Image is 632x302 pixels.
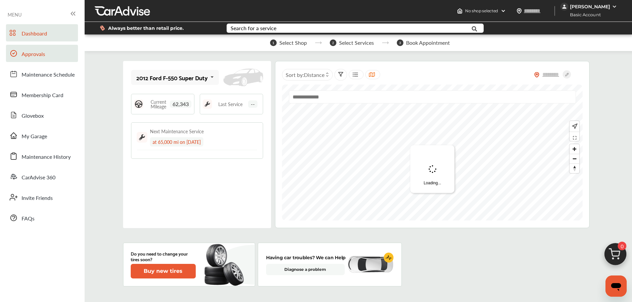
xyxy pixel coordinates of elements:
[150,128,204,135] div: Next Maintenance Service
[286,71,324,79] span: Sort by :
[22,153,71,161] span: Maintenance History
[22,50,45,59] span: Approvals
[382,41,389,44] img: stepper-arrow.e24c07c6.svg
[218,102,243,106] span: Last Service
[6,45,78,62] a: Approvals
[22,30,47,38] span: Dashboard
[315,41,322,44] img: stepper-arrow.e24c07c6.svg
[605,275,627,297] iframe: Button to launch messaging window
[570,163,579,173] button: Reset bearing to north
[279,40,307,46] span: Select Shop
[6,65,78,83] a: Maintenance Schedule
[6,24,78,41] a: Dashboard
[347,256,393,273] img: diagnose-vehicle.c84bcb0a.svg
[465,8,498,14] span: No shop selected
[22,91,63,100] span: Membership Card
[8,12,22,17] span: MENU
[223,69,263,87] img: placeholder_car.fcab19be.svg
[203,99,212,109] img: maintenance_logo
[570,144,579,154] button: Zoom in
[410,145,455,193] div: Loading...
[131,264,197,278] a: Buy new tires
[248,100,257,108] span: --
[339,40,374,46] span: Select Services
[131,251,196,262] p: Do you need to change your tires soon?
[571,123,578,130] img: recenter.ce011a49.svg
[147,99,170,109] span: Current Mileage
[204,241,247,288] img: new-tire.a0c7fe23.svg
[384,253,394,263] img: cardiogram-logo.18e20815.svg
[22,214,35,223] span: FAQs
[282,85,583,220] canvas: Map
[131,264,196,278] button: Buy new tires
[100,25,105,31] img: dollor_label_vector.a70140d1.svg
[108,26,184,30] span: Always better than retail price.
[560,3,568,11] img: jVpblrzwTbfkPYzPPzSLxeg0AAAAASUVORK5CYII=
[6,106,78,124] a: Glovebox
[570,4,610,10] div: [PERSON_NAME]
[170,100,191,108] span: 62,343
[6,86,78,103] a: Membership Card
[150,137,203,147] div: at 65,000 mi on [DATE]
[22,112,44,120] span: Glovebox
[22,132,47,141] span: My Garage
[534,72,539,78] img: location_vector_orange.38f05af8.svg
[266,264,345,275] a: Diagnose a problem
[136,74,208,81] div: 2012 Ford F-550 Super Duty
[22,194,53,203] span: Invite Friends
[6,168,78,185] a: CarAdvise 360
[266,254,346,261] p: Having car troubles? We can Help
[231,26,276,31] div: Search for a service
[6,189,78,206] a: Invite Friends
[570,154,579,163] button: Zoom out
[330,39,336,46] span: 2
[270,39,277,46] span: 1
[406,40,450,46] span: Book Appointment
[612,4,617,9] img: WGsFRI8htEPBVLJbROoPRyZpYNWhNONpIPPETTm6eUC0GeLEiAAAAAElFTkSuQmCC
[22,71,75,79] span: Maintenance Schedule
[137,132,147,143] img: maintenance_logo
[599,240,631,272] img: cart_icon.3d0951e8.svg
[501,8,506,14] img: header-down-arrow.9dd2ce7d.svg
[457,8,462,14] img: header-home-logo.8d720a4f.svg
[304,71,324,79] span: Distance
[134,99,143,109] img: steering_logo
[6,148,78,165] a: Maintenance History
[618,242,626,250] span: 0
[6,127,78,144] a: My Garage
[561,11,606,18] span: Basic Account
[397,39,403,46] span: 3
[517,8,522,14] img: location_vector.a44bc228.svg
[6,209,78,226] a: FAQs
[22,173,55,182] span: CarAdvise 360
